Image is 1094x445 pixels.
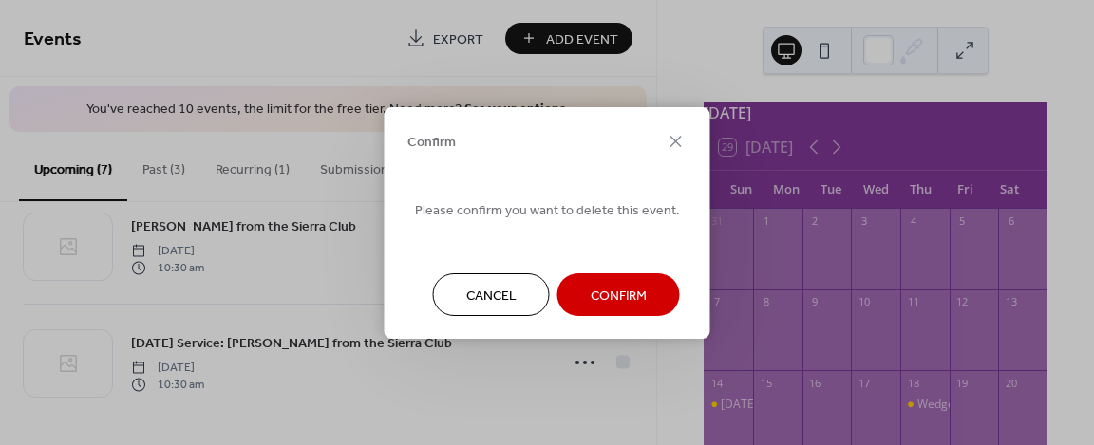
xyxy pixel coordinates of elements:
[407,133,456,153] span: Confirm
[466,286,517,306] span: Cancel
[433,273,550,316] button: Cancel
[557,273,680,316] button: Confirm
[415,200,680,220] span: Please confirm you want to delete this event.
[591,286,647,306] span: Confirm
